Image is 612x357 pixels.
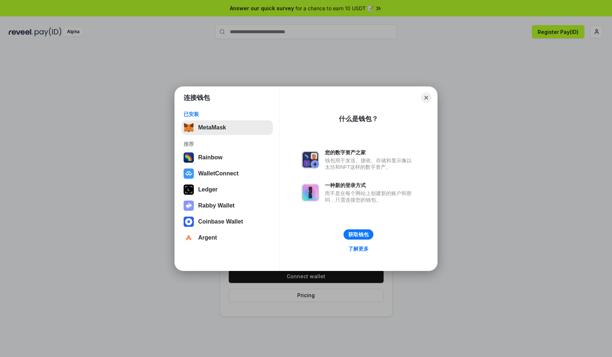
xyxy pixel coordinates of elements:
[184,141,271,147] div: 推荐
[181,214,273,229] button: Coinbase Wallet
[325,182,415,189] div: 一种新的登录方式
[184,93,210,102] h1: 连接钱包
[339,115,378,123] div: 什么是钱包？
[181,150,273,165] button: Rainbow
[181,230,273,245] button: Argent
[184,152,194,163] img: svg+xml,%3Csvg%20width%3D%22120%22%20height%3D%22120%22%20viewBox%3D%220%200%20120%20120%22%20fil...
[348,245,369,252] div: 了解更多
[184,201,194,211] img: svg+xml,%3Csvg%20xmlns%3D%22http%3A%2F%2Fwww.w3.org%2F2000%2Fsvg%22%20fill%3D%22none%22%20viewBox...
[198,186,217,193] div: Ledger
[198,154,223,161] div: Rainbow
[325,190,415,203] div: 而不是在每个网站上创建新的账户和密码，只需连接您的钱包。
[198,170,239,177] div: WalletConnect
[344,244,373,253] a: 了解更多
[198,234,217,241] div: Argent
[198,202,235,209] div: Rabby Wallet
[325,157,415,170] div: 钱包用于发送、接收、存储和显示像以太坊和NFT这样的数字资产。
[348,231,369,238] div: 获取钱包
[181,120,273,135] button: MetaMask
[184,185,194,195] img: svg+xml,%3Csvg%20xmlns%3D%22http%3A%2F%2Fwww.w3.org%2F2000%2Fsvg%22%20width%3D%2228%22%20height%3...
[325,149,415,156] div: 您的数字资产之家
[181,182,273,197] button: Ledger
[184,111,271,117] div: 已安装
[421,93,431,103] button: Close
[198,124,226,131] div: MetaMask
[344,229,373,240] button: 获取钱包
[302,151,319,168] img: svg+xml,%3Csvg%20xmlns%3D%22http%3A%2F%2Fwww.w3.org%2F2000%2Fsvg%22%20fill%3D%22none%22%20viewBox...
[181,198,273,213] button: Rabby Wallet
[184,168,194,179] img: svg+xml,%3Csvg%20width%3D%2228%22%20height%3D%2228%22%20viewBox%3D%220%200%2028%2028%22%20fill%3D...
[181,166,273,181] button: WalletConnect
[184,217,194,227] img: svg+xml,%3Csvg%20width%3D%2228%22%20height%3D%2228%22%20viewBox%3D%220%200%2028%2028%22%20fill%3D...
[198,218,243,225] div: Coinbase Wallet
[184,123,194,133] img: svg+xml,%3Csvg%20fill%3D%22none%22%20height%3D%2233%22%20viewBox%3D%220%200%2035%2033%22%20width%...
[184,233,194,243] img: svg+xml,%3Csvg%20width%3D%2228%22%20height%3D%2228%22%20viewBox%3D%220%200%2028%2028%22%20fill%3D...
[302,184,319,201] img: svg+xml,%3Csvg%20xmlns%3D%22http%3A%2F%2Fwww.w3.org%2F2000%2Fsvg%22%20fill%3D%22none%22%20viewBox...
